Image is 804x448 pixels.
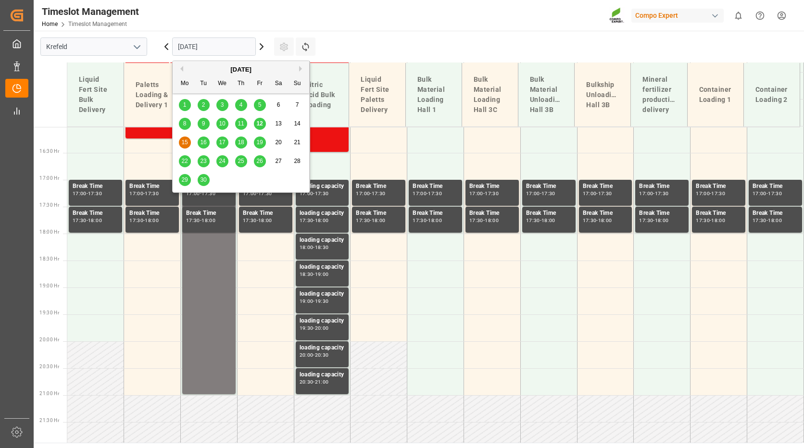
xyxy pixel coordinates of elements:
[300,236,345,245] div: loading capacity
[179,137,191,149] div: Choose Monday, September 15th, 2025
[87,218,88,223] div: -
[238,120,244,127] span: 11
[469,218,483,223] div: 17:30
[300,299,314,303] div: 19:00
[583,191,597,196] div: 17:00
[300,316,345,326] div: loading capacity
[583,182,628,191] div: Break Time
[291,118,303,130] div: Choose Sunday, September 14th, 2025
[639,209,685,218] div: Break Time
[200,218,201,223] div: -
[315,191,329,196] div: 17:30
[219,120,225,127] span: 10
[87,191,88,196] div: -
[299,66,305,72] button: Next Month
[73,209,118,218] div: Break Time
[216,118,228,130] div: Choose Wednesday, September 10th, 2025
[235,155,247,167] div: Choose Thursday, September 25th, 2025
[541,191,555,196] div: 17:30
[145,191,159,196] div: 17:30
[200,139,206,146] span: 16
[291,99,303,111] div: Choose Sunday, September 7th, 2025
[256,158,263,164] span: 26
[301,76,341,114] div: Nitric Acid Bulk Loading
[639,191,653,196] div: 17:00
[598,218,612,223] div: 18:00
[198,118,210,130] div: Choose Tuesday, September 9th, 2025
[176,96,307,189] div: month 2025-09
[179,155,191,167] div: Choose Monday, September 22nd, 2025
[235,99,247,111] div: Choose Thursday, September 4th, 2025
[143,218,145,223] div: -
[39,310,59,315] span: 19:30 Hr
[427,191,428,196] div: -
[300,353,314,357] div: 20:00
[186,218,200,223] div: 17:30
[198,155,210,167] div: Choose Tuesday, September 23rd, 2025
[254,118,266,130] div: Choose Friday, September 12th, 2025
[300,380,314,384] div: 20:30
[256,139,263,146] span: 19
[526,218,540,223] div: 17:30
[300,218,314,223] div: 17:30
[202,120,205,127] span: 9
[202,101,205,108] span: 2
[275,139,281,146] span: 20
[129,218,143,223] div: 17:30
[129,191,143,196] div: 17:00
[179,78,191,90] div: Mo
[596,218,598,223] div: -
[696,209,741,218] div: Break Time
[315,353,329,357] div: 20:30
[254,99,266,111] div: Choose Friday, September 5th, 2025
[291,137,303,149] div: Choose Sunday, September 21st, 2025
[256,120,263,127] span: 12
[235,118,247,130] div: Choose Thursday, September 11th, 2025
[583,218,597,223] div: 17:30
[275,120,281,127] span: 13
[300,245,314,249] div: 18:00
[526,71,566,119] div: Bulk Material Unloading Hall 3B
[766,218,768,223] div: -
[653,218,654,223] div: -
[413,218,427,223] div: 17:30
[766,191,768,196] div: -
[238,158,244,164] span: 25
[696,191,710,196] div: 17:00
[88,191,102,196] div: 17:30
[639,71,679,119] div: Mineral fertilizer production delivery
[413,191,427,196] div: 17:00
[540,191,541,196] div: -
[257,218,258,223] div: -
[294,120,300,127] span: 14
[300,262,345,272] div: loading capacity
[181,158,188,164] span: 22
[129,182,175,191] div: Break Time
[428,191,442,196] div: 17:30
[485,218,499,223] div: 18:00
[273,155,285,167] div: Choose Saturday, September 27th, 2025
[172,37,256,56] input: DD.MM.YYYY
[540,218,541,223] div: -
[655,191,669,196] div: 17:30
[198,78,210,90] div: Tu
[145,218,159,223] div: 18:00
[315,245,329,249] div: 18:30
[710,191,711,196] div: -
[219,158,225,164] span: 24
[469,182,515,191] div: Break Time
[696,218,710,223] div: 17:30
[313,380,314,384] div: -
[753,191,766,196] div: 17:00
[313,218,314,223] div: -
[181,176,188,183] span: 29
[428,218,442,223] div: 18:00
[653,191,654,196] div: -
[73,218,87,223] div: 17:30
[356,218,370,223] div: 17:30
[216,99,228,111] div: Choose Wednesday, September 3rd, 2025
[313,353,314,357] div: -
[221,101,224,108] span: 3
[296,101,299,108] span: 7
[483,218,485,223] div: -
